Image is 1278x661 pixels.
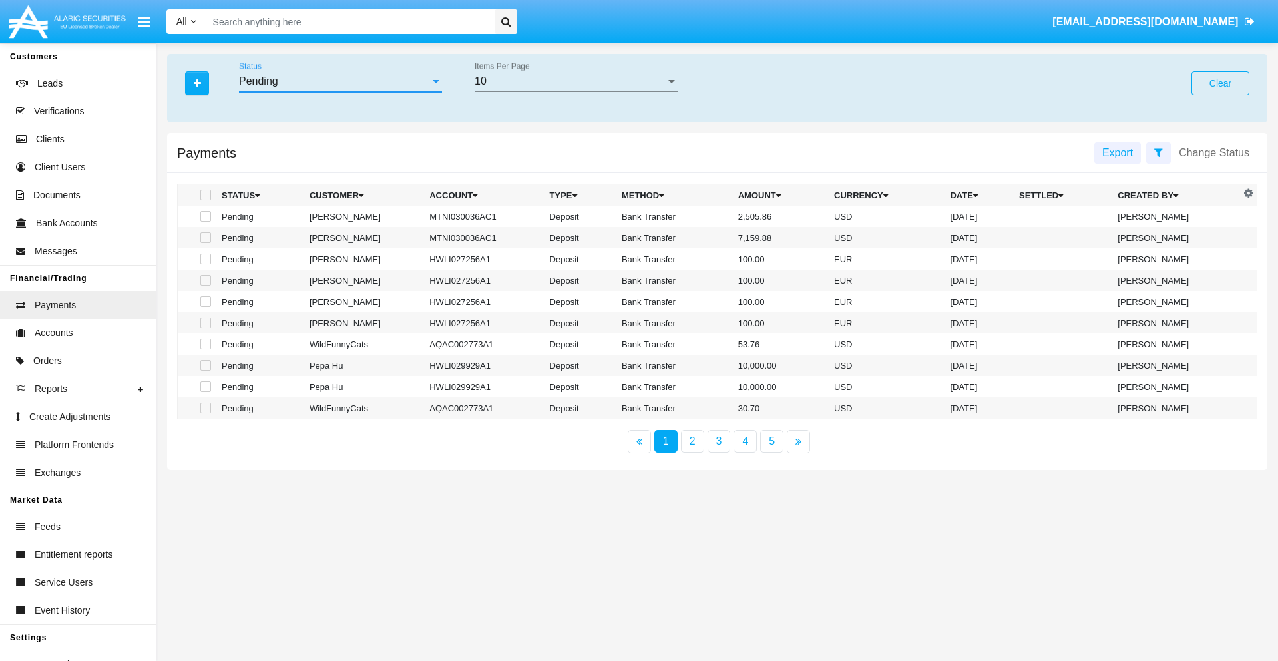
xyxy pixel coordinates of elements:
th: Amount [733,184,829,206]
td: HWLI027256A1 [424,291,544,312]
td: USD [829,355,945,376]
td: Deposit [544,376,616,397]
td: 10,000.00 [733,376,829,397]
td: WildFunnyCats [304,333,424,355]
td: 100.00 [733,270,829,291]
th: Currency [829,184,945,206]
h5: Payments [177,148,236,158]
td: MTNI030036AC1 [424,206,544,227]
td: [DATE] [945,248,1014,270]
span: Clients [36,132,65,146]
td: Deposit [544,397,616,419]
span: Verifications [34,105,84,118]
td: [PERSON_NAME] [304,248,424,270]
a: 2 [681,430,704,453]
td: Bank Transfer [616,397,733,419]
td: HWLI027256A1 [424,270,544,291]
td: [PERSON_NAME] [1112,270,1240,291]
td: [PERSON_NAME] [1112,227,1240,248]
td: [PERSON_NAME] [1112,355,1240,376]
span: Exchanges [35,466,81,480]
td: [PERSON_NAME] [304,291,424,312]
td: [DATE] [945,291,1014,312]
span: All [176,16,187,27]
a: 1 [654,430,678,453]
td: HWLI029929A1 [424,355,544,376]
td: 100.00 [733,312,829,333]
td: Deposit [544,206,616,227]
td: [PERSON_NAME] [1112,248,1240,270]
span: Leads [37,77,63,91]
span: Documents [33,188,81,202]
td: Bank Transfer [616,376,733,397]
span: Client Users [35,160,85,174]
td: 7,159.88 [733,227,829,248]
td: Deposit [544,248,616,270]
button: Export [1094,142,1141,164]
span: 10 [475,75,487,87]
span: Bank Accounts [36,216,98,230]
td: 100.00 [733,248,829,270]
button: Clear [1191,71,1249,95]
span: [EMAIL_ADDRESS][DOMAIN_NAME] [1052,16,1238,27]
td: [PERSON_NAME] [1112,291,1240,312]
td: HWLI027256A1 [424,248,544,270]
span: Payments [35,298,76,312]
th: Type [544,184,616,206]
th: Created By [1112,184,1240,206]
td: WildFunnyCats [304,397,424,419]
td: [DATE] [945,227,1014,248]
th: Customer [304,184,424,206]
span: Service Users [35,576,93,590]
button: Change Status [1171,142,1257,164]
a: 4 [734,430,757,453]
a: 5 [760,430,783,453]
span: Pending [239,75,278,87]
td: Deposit [544,291,616,312]
span: Export [1102,147,1133,158]
td: [DATE] [945,333,1014,355]
th: Account [424,184,544,206]
a: [EMAIL_ADDRESS][DOMAIN_NAME] [1046,3,1261,41]
span: Messages [35,244,77,258]
td: [PERSON_NAME] [304,270,424,291]
td: Pending [216,227,304,248]
span: Accounts [35,326,73,340]
td: Pending [216,291,304,312]
td: MTNI030036AC1 [424,227,544,248]
td: AQAC002773A1 [424,333,544,355]
td: Deposit [544,227,616,248]
td: Pepa Hu [304,376,424,397]
span: Platform Frontends [35,438,114,452]
td: [PERSON_NAME] [1112,397,1240,419]
td: Pending [216,397,304,419]
span: Entitlement reports [35,548,113,562]
td: [PERSON_NAME] [1112,312,1240,333]
span: Create Adjustments [29,410,110,424]
td: 53.76 [733,333,829,355]
td: [DATE] [945,355,1014,376]
td: Bank Transfer [616,355,733,376]
span: Event History [35,604,90,618]
td: Bank Transfer [616,227,733,248]
td: HWLI027256A1 [424,312,544,333]
td: Bank Transfer [616,312,733,333]
a: 3 [708,430,731,453]
th: Method [616,184,733,206]
td: Pending [216,355,304,376]
td: [PERSON_NAME] [1112,376,1240,397]
th: Status [216,184,304,206]
a: All [166,15,206,29]
td: [PERSON_NAME] [304,206,424,227]
th: Settled [1014,184,1112,206]
td: USD [829,333,945,355]
td: Pending [216,333,304,355]
td: USD [829,376,945,397]
td: USD [829,397,945,419]
td: 100.00 [733,291,829,312]
td: EUR [829,291,945,312]
td: Deposit [544,312,616,333]
td: Deposit [544,333,616,355]
td: 10,000.00 [733,355,829,376]
td: 2,505.86 [733,206,829,227]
